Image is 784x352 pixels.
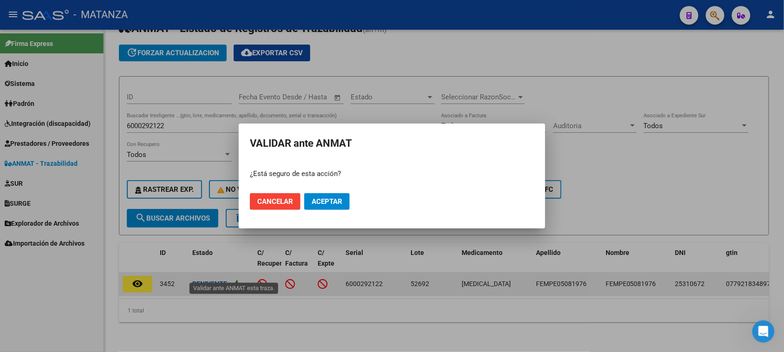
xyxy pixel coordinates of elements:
button: Aceptar [304,193,350,210]
span: Aceptar [312,197,342,206]
p: ¿Está seguro de esta acción? [250,169,534,179]
button: Cancelar [250,193,301,210]
h2: VALIDAR ante ANMAT [250,135,534,152]
iframe: Intercom live chat [752,320,775,343]
span: Cancelar [257,197,293,206]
